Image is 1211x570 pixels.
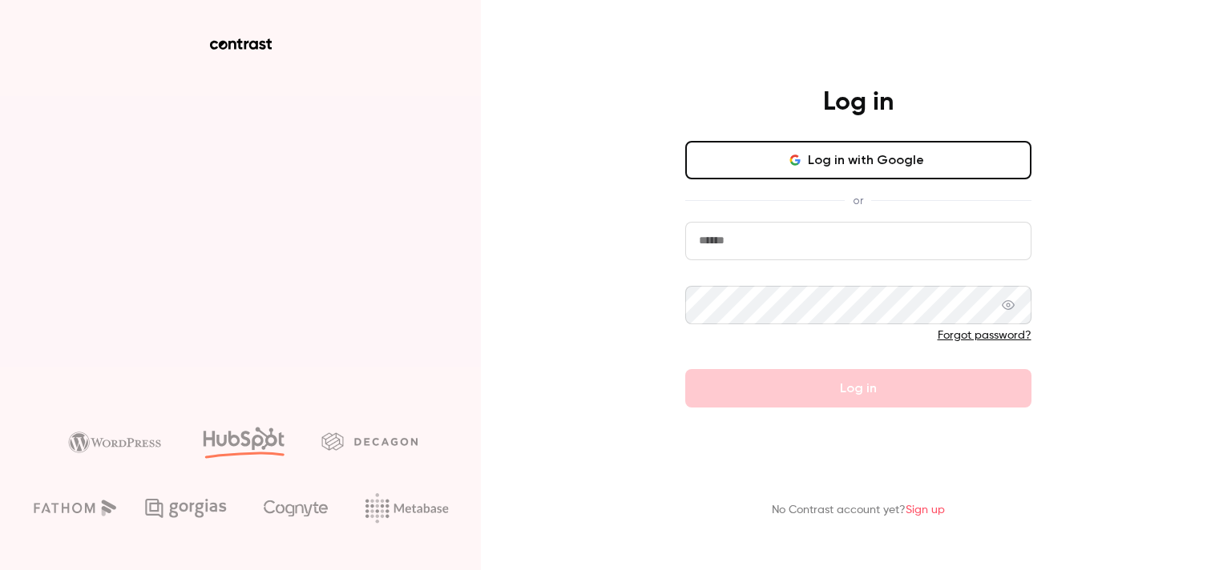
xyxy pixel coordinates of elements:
[772,502,945,519] p: No Contrast account yet?
[685,141,1031,179] button: Log in with Google
[938,330,1031,341] a: Forgot password?
[823,86,894,118] h4: Log in
[906,504,945,516] a: Sign up
[321,432,418,450] img: decagon
[845,192,871,209] span: or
